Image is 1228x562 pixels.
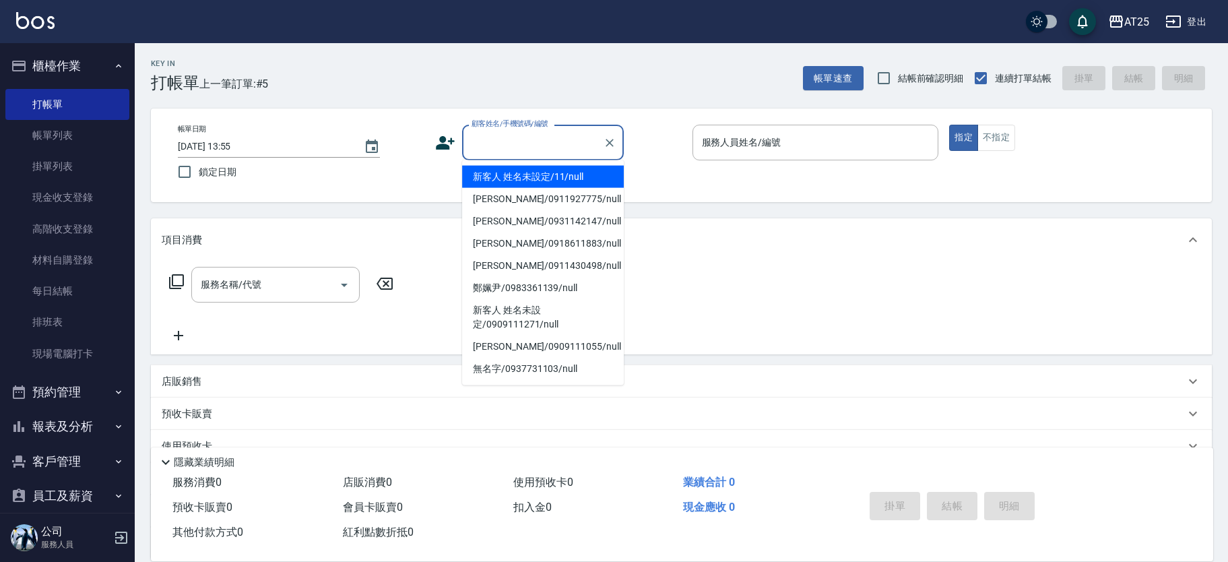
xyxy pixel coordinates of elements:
p: 預收卡販賣 [162,407,212,421]
li: [PERSON_NAME]/0909111055/null [462,336,624,358]
span: 服務消費 0 [172,476,222,489]
label: 帳單日期 [178,124,206,134]
span: 會員卡販賣 0 [343,501,403,513]
h5: 公司 [41,525,110,538]
button: Clear [600,133,619,152]
li: 鄭姵尹/0983361139/null [462,277,624,299]
div: 使用預收卡 [151,430,1212,462]
span: 現金應收 0 [683,501,735,513]
li: [PERSON_NAME]/0918611883/null [462,232,624,255]
span: 其他付款方式 0 [172,526,243,538]
button: AT25 [1103,8,1155,36]
p: 使用預收卡 [162,439,212,454]
span: 扣入金 0 [513,501,552,513]
a: 打帳單 [5,89,129,120]
a: 現金收支登錄 [5,182,129,213]
button: 預約管理 [5,375,129,410]
div: 店販銷售 [151,365,1212,398]
div: AT25 [1124,13,1149,30]
span: 上一筆訂單:#5 [199,75,269,92]
span: 連續打單結帳 [995,71,1052,86]
a: 排班表 [5,307,129,338]
p: 服務人員 [41,538,110,551]
span: 結帳前確認明細 [898,71,964,86]
li: 新客人 姓名未設定/11/null [462,166,624,188]
li: [PERSON_NAME]/0911430498/null [462,255,624,277]
label: 顧客姓名/手機號碼/編號 [472,119,548,129]
li: [PERSON_NAME]/0931142147/null [462,210,624,232]
button: 員工及薪資 [5,478,129,513]
button: save [1069,8,1096,35]
h3: 打帳單 [151,73,199,92]
p: 隱藏業績明細 [174,456,234,470]
a: 現場電腦打卡 [5,338,129,369]
span: 店販消費 0 [343,476,392,489]
span: 鎖定日期 [199,165,236,179]
img: Person [11,524,38,551]
a: 每日結帳 [5,276,129,307]
button: Open [333,274,355,296]
span: 使用預收卡 0 [513,476,573,489]
li: [PERSON_NAME]/0955411821/null [462,380,624,402]
button: 不指定 [977,125,1015,151]
span: 紅利點數折抵 0 [343,526,414,538]
button: 客戶管理 [5,444,129,479]
img: Logo [16,12,55,29]
p: 店販銷售 [162,375,202,389]
p: 項目消費 [162,233,202,247]
a: 帳單列表 [5,120,129,151]
button: 登出 [1160,9,1212,34]
a: 高階收支登錄 [5,214,129,245]
div: 預收卡販賣 [151,398,1212,430]
li: [PERSON_NAME]/0911927775/null [462,188,624,210]
button: 報表及分析 [5,409,129,444]
h2: Key In [151,59,199,68]
li: 新客人 姓名未設定/0909111271/null [462,299,624,336]
span: 預收卡販賣 0 [172,501,232,513]
span: 業績合計 0 [683,476,735,489]
button: 櫃檯作業 [5,49,129,84]
a: 材料自購登錄 [5,245,129,276]
button: Choose date, selected date is 2025-08-12 [356,131,388,163]
a: 掛單列表 [5,151,129,182]
li: 無名字/0937731103/null [462,358,624,380]
div: 項目消費 [151,218,1212,261]
button: 帳單速查 [803,66,864,91]
input: YYYY/MM/DD hh:mm [178,135,350,158]
button: 指定 [949,125,978,151]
